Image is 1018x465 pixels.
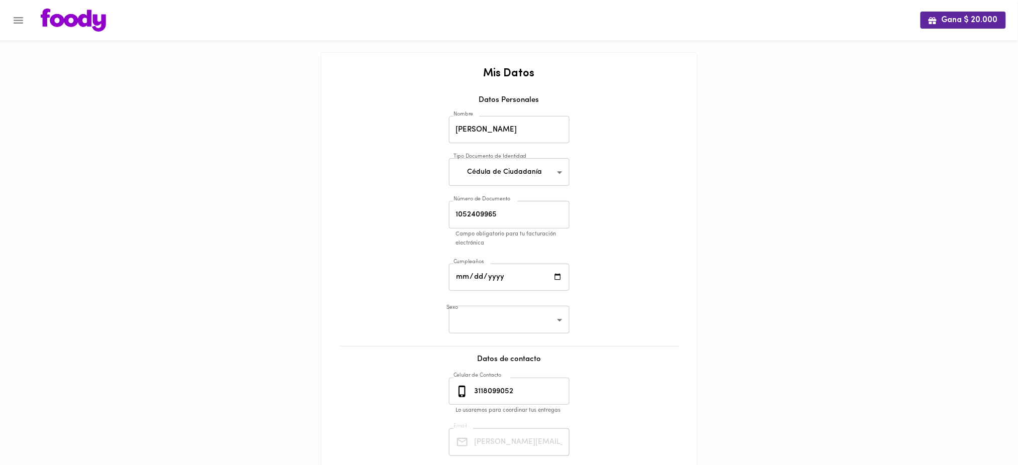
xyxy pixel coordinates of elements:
p: Campo obligatorio para tu facturación electrónica [456,230,577,249]
input: Tu Email [473,428,570,456]
button: Gana $ 20.000 [921,12,1006,28]
input: 3010000000 [473,378,570,405]
img: logo.png [41,9,106,32]
input: Número de Documento [449,201,570,228]
div: Cédula de Ciudadanía [449,158,570,186]
div: ​ [449,306,570,333]
button: Menu [6,8,31,33]
input: Tu nombre [449,116,570,144]
span: Gana $ 20.000 [929,16,998,25]
p: Lo usaremos para coordinar tus entregas [456,406,577,415]
iframe: Messagebird Livechat Widget [960,407,1008,455]
h2: Mis Datos [331,68,687,80]
label: Sexo [446,304,458,312]
div: Datos de contacto [331,354,687,375]
div: Datos Personales [331,95,687,113]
